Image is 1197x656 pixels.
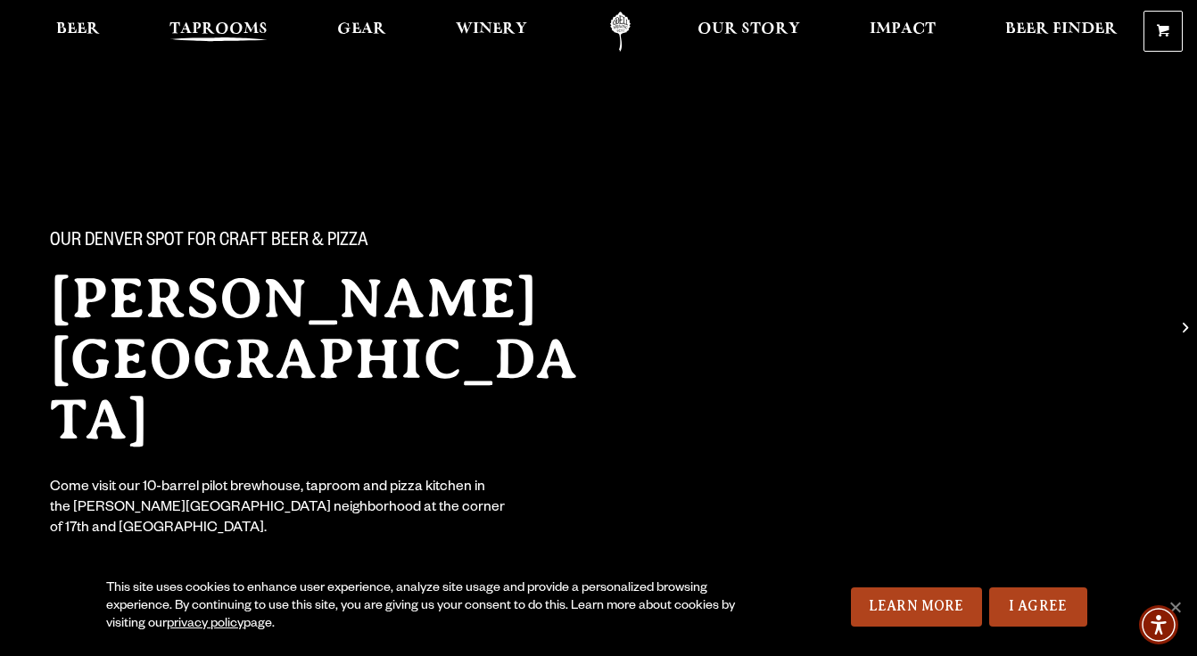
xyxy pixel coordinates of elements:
a: Beer [45,12,111,52]
a: Learn More [851,587,982,627]
a: Our Story [686,12,812,52]
a: Gear [326,12,398,52]
h2: [PERSON_NAME][GEOGRAPHIC_DATA] [50,268,607,450]
div: Come visit our 10-barrel pilot brewhouse, taproom and pizza kitchen in the [PERSON_NAME][GEOGRAPH... [50,479,507,540]
div: Accessibility Menu [1139,605,1178,644]
span: Beer [56,22,100,37]
span: Our Denver spot for craft beer & pizza [50,231,368,254]
a: Taprooms [158,12,279,52]
span: Gear [337,22,386,37]
span: Taprooms [169,22,268,37]
span: Our Story [698,22,800,37]
span: Impact [870,22,936,37]
a: Winery [444,12,539,52]
a: Odell Home [587,12,654,52]
a: Beer Finder [994,12,1129,52]
span: Winery [456,22,527,37]
a: I Agree [989,587,1087,627]
a: Impact [858,12,947,52]
div: This site uses cookies to enhance user experience, analyze site usage and provide a personalized ... [106,580,771,634]
span: Beer Finder [1005,22,1118,37]
a: privacy policy [167,618,244,632]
